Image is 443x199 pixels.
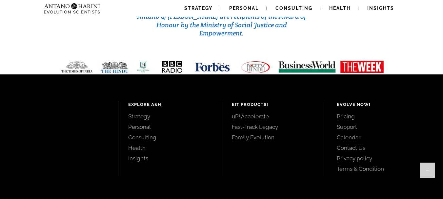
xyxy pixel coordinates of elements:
[128,113,211,120] a: Strategy
[337,101,428,108] h4: Evolve Now!
[337,155,428,162] a: Privacy policy
[135,12,308,38] h3: Antano & [PERSON_NAME] are recipients of the Award of Honour by the Ministry of Social Justice an...
[232,134,315,141] a: Fam!ly Evolution
[128,134,211,141] a: Consulting
[128,123,211,130] a: Personal
[337,123,428,130] a: Support
[184,6,212,11] span: Strategy
[128,155,211,162] a: Insights
[128,144,211,151] a: Health
[367,6,394,11] span: Insights
[54,60,390,74] img: Media-Strip
[337,134,428,141] a: Calendar
[275,6,312,11] span: Consulting
[329,6,351,11] span: Health
[232,113,315,120] a: uP! Accelerate
[337,113,428,120] a: Pricing
[128,101,211,108] h4: Explore A&H!
[229,6,259,11] span: Personal
[232,123,315,130] a: Fast-Track Legacy
[232,101,315,108] h4: EIT Products!
[337,165,428,172] a: Terms & Condition
[337,144,428,151] a: Contact Us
